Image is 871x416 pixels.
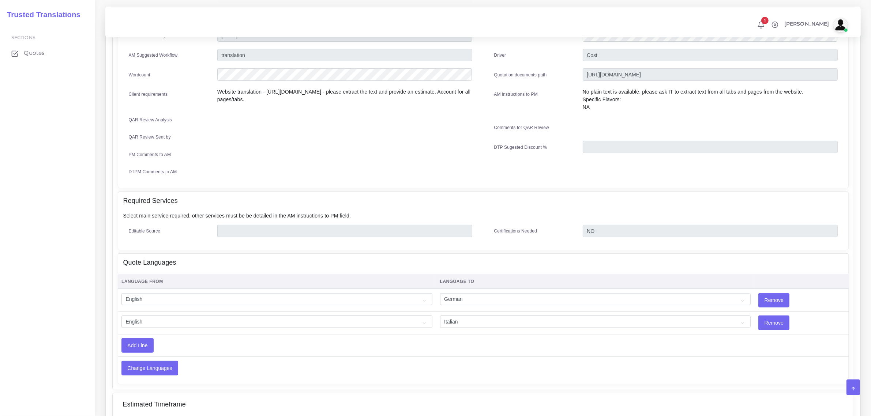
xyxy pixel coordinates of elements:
[761,17,769,24] span: 1
[494,228,537,234] label: Certifications Needed
[118,274,436,289] th: Language From
[129,151,171,158] label: PM Comments to AM
[129,72,150,78] label: Wordcount
[129,91,168,98] label: Client requirements
[123,259,176,267] h4: Quote Languages
[583,88,838,111] p: No plain text is available, please ask IT to extract text from all tabs and pages from the websit...
[123,401,186,409] h4: Estimated Timeframe
[122,361,178,375] input: Change Languages
[129,228,161,234] label: Editable Source
[784,21,829,26] span: [PERSON_NAME]
[436,274,755,289] th: Language To
[123,212,843,220] p: Select main service required, other services must be be detailed in the AM instructions to PM field.
[129,134,171,140] label: QAR Review Sent by
[122,339,153,352] input: Add Line
[5,45,90,61] a: Quotes
[217,88,472,103] p: Website translation - [URL][DOMAIN_NAME] - please extract the text and provide an estimate. Accou...
[123,197,178,205] h4: Required Services
[2,10,80,19] h2: Trusted Translations
[494,91,538,98] label: AM instructions to PM
[759,294,789,307] input: Remove
[129,52,178,58] label: AM Suggested Workflow
[781,18,851,32] a: [PERSON_NAME]avatar
[24,49,45,57] span: Quotes
[129,169,177,175] label: DTPM Comments to AM
[494,144,547,151] label: DTP Sugested Discount %
[11,35,35,40] span: Sections
[833,18,848,32] img: avatar
[755,21,767,29] a: 1
[494,72,547,78] label: Quotation documents path
[2,9,80,21] a: Trusted Translations
[494,124,549,131] label: Comments for QAR Review
[759,316,789,330] input: Remove
[129,117,172,123] label: QAR Review Analysis
[494,52,506,58] label: Driver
